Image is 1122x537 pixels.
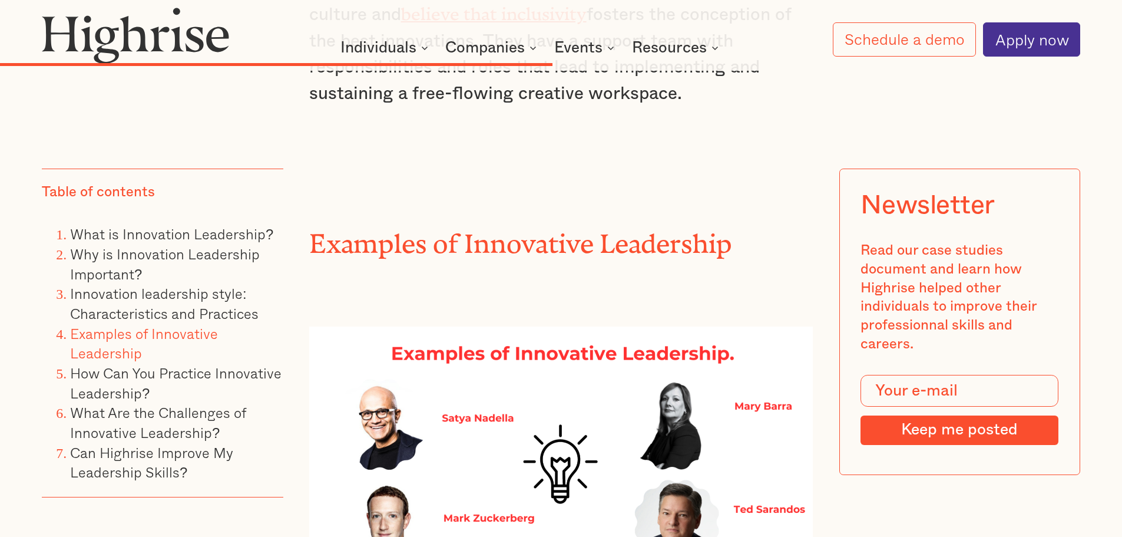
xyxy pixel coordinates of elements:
[70,362,282,404] a: How Can You Practice Innovative Leadership?
[70,282,259,324] a: Innovation leadership style: Characteristics and Practices
[42,183,155,202] div: Table of contents
[445,41,525,55] div: Companies
[309,223,813,253] h2: Examples of Innovative Leadership
[70,223,273,245] a: What is Innovation Leadership?
[833,22,977,56] a: Schedule a demo
[554,41,603,55] div: Events
[70,322,218,364] a: Examples of Innovative Leadership
[860,190,995,220] div: Newsletter
[983,22,1080,57] a: Apply now
[70,401,246,443] a: What Are the Challenges of Innovative Leadership?
[42,7,229,64] img: Highrise logo
[632,41,722,55] div: Resources
[860,375,1058,444] form: Modal Form
[860,415,1058,444] input: Keep me posted
[340,41,416,55] div: Individuals
[70,243,260,285] a: Why is Innovation Leadership Important?
[445,41,540,55] div: Companies
[632,41,707,55] div: Resources
[70,441,233,483] a: Can Highrise Improve My Leadership Skills?
[860,242,1058,354] div: Read our case studies document and learn how Highrise helped other individuals to improve their p...
[860,375,1058,407] input: Your e-mail
[340,41,432,55] div: Individuals
[554,41,618,55] div: Events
